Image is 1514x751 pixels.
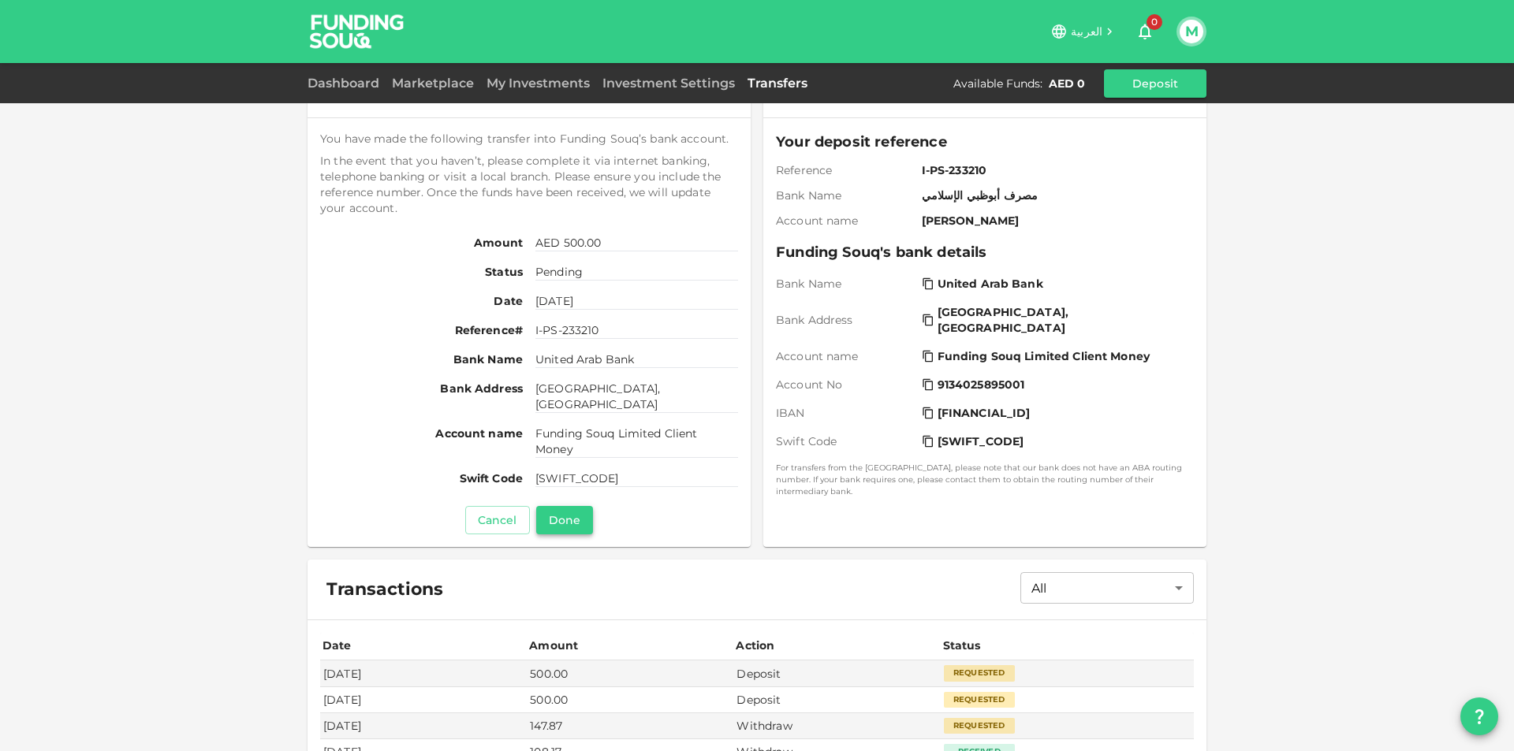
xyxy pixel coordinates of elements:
[308,76,386,91] a: Dashboard
[320,322,523,339] span: Reference#
[535,426,738,458] span: Funding Souq Limited Client Money
[596,76,741,91] a: Investment Settings
[1104,69,1206,98] button: Deposit
[320,713,527,739] td: [DATE]
[320,687,527,713] td: [DATE]
[320,131,738,147] span: You have made the following transfer into Funding Souq’s bank account.
[733,713,940,739] td: Withdraw
[1460,697,1498,735] button: question
[776,276,915,292] span: Bank Name
[320,660,527,686] td: [DATE]
[776,405,915,421] span: IBAN
[1129,16,1161,47] button: 0
[922,162,1188,178] span: I-PS-233210
[323,636,354,655] div: Date
[320,351,523,368] span: Bank Name
[1020,572,1194,604] div: All
[386,76,480,91] a: Marketplace
[326,578,443,600] span: Transactions
[527,687,733,713] td: 500.00
[320,235,523,251] span: Amount
[535,470,738,487] span: [SWIFT_CODE]
[776,131,1194,153] span: Your deposit reference
[733,687,940,713] td: Deposit
[776,241,1194,263] span: Funding Souq's bank details
[938,405,1031,421] span: [FINANCIAL_ID]
[535,293,738,310] span: [DATE]
[776,162,915,178] span: Reference
[943,636,983,655] div: Status
[320,293,523,310] span: Date
[535,235,738,251] span: AED 500.00
[776,462,1194,497] small: For transfers from the [GEOGRAPHIC_DATA], please note that our bank does not have an ABA routing ...
[938,304,1184,336] span: [GEOGRAPHIC_DATA], [GEOGRAPHIC_DATA]
[1071,24,1102,39] span: العربية
[1180,20,1203,43] button: M
[320,381,523,413] span: Bank Address
[535,322,738,339] span: I-PS-233210
[944,692,1015,708] div: Requested
[938,433,1024,449] span: [SWIFT_CODE]
[922,188,1188,203] span: مصرف أبوظبي الإسلامي
[529,636,578,655] div: Amount
[736,636,775,655] div: Action
[922,213,1188,229] span: [PERSON_NAME]
[776,348,915,364] span: Account name
[1049,76,1085,91] div: AED 0
[938,377,1025,392] span: 9134025895001
[944,665,1015,681] div: Requested
[527,660,733,686] td: 500.00
[527,713,733,739] td: 147.87
[944,718,1015,734] div: Requested
[320,426,523,458] span: Account name
[776,312,915,328] span: Bank Address
[1147,14,1162,30] span: 0
[320,153,738,216] span: In the event that you haven’t, please complete it via internet banking, telephone banking or visi...
[776,433,915,449] span: Swift Code
[320,470,523,487] span: Swift Code
[733,660,940,686] td: Deposit
[480,76,596,91] a: My Investments
[741,76,814,91] a: Transfers
[776,188,915,203] span: Bank Name
[938,348,1150,364] span: Funding Souq Limited Client Money
[535,381,738,413] span: [GEOGRAPHIC_DATA], [GEOGRAPHIC_DATA]
[776,377,915,392] span: Account No
[535,351,738,368] span: United Arab Bank
[953,76,1042,91] div: Available Funds :
[465,506,530,534] button: Cancel
[776,213,915,229] span: Account name
[938,276,1043,292] span: United Arab Bank
[535,264,738,281] span: Pending
[536,506,593,534] button: Done
[320,264,523,281] span: Status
